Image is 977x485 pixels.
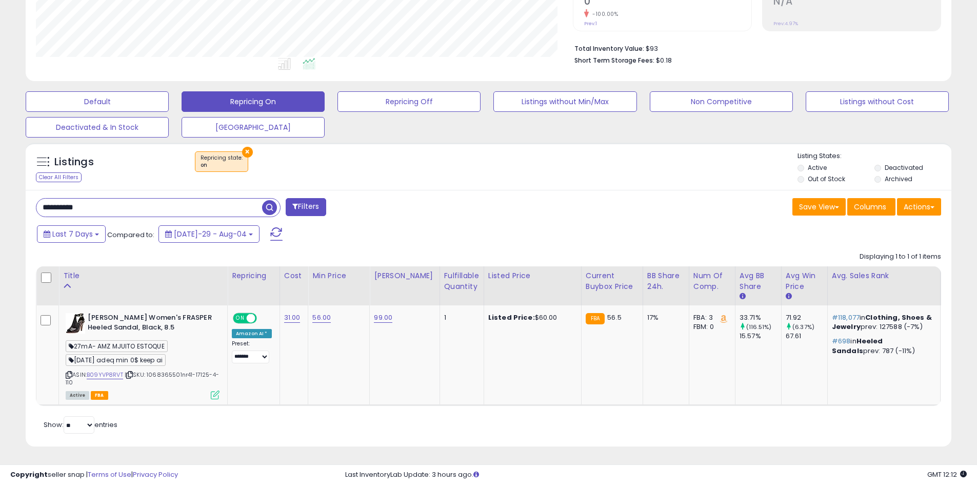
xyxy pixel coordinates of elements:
label: Active [808,163,827,172]
label: Archived [885,174,912,183]
label: Out of Stock [808,174,845,183]
small: Avg Win Price. [786,292,792,301]
div: Avg BB Share [740,270,777,292]
span: 27mA- AMZ MJUITO ESTOQUE [66,340,168,352]
button: [DATE]-29 - Aug-04 [158,225,260,243]
button: Repricing Off [337,91,481,112]
div: Clear All Filters [36,172,82,182]
div: Fulfillable Quantity [444,270,480,292]
span: 2025-08-12 12:12 GMT [927,470,967,479]
span: ON [234,314,247,323]
div: Num of Comp. [693,270,731,292]
span: FBA [91,391,108,400]
button: Actions [897,198,941,216]
button: Default [26,91,169,112]
button: Listings without Cost [806,91,949,112]
div: Repricing [232,270,275,281]
div: 71.92 [786,313,827,322]
div: Cost [284,270,304,281]
button: Listings without Min/Max [493,91,636,112]
a: B09YVP8RVT [87,371,123,379]
span: Heeled Sandals [832,336,883,355]
button: Non Competitive [650,91,793,112]
div: FBM: 0 [693,322,727,332]
strong: Copyright [10,470,48,479]
div: Listed Price [488,270,577,281]
small: -100.00% [589,10,618,18]
a: 31.00 [284,313,301,323]
span: OFF [255,314,272,323]
div: Displaying 1 to 1 of 1 items [860,252,941,262]
div: Min Price [312,270,365,281]
span: | SKU: 1068365501nr41-17125-4-110 [66,371,219,386]
button: Filters [286,198,326,216]
div: Current Buybox Price [586,270,639,292]
a: Terms of Use [88,470,131,479]
label: Deactivated [885,163,923,172]
p: in prev: 127588 (-7%) [832,313,932,332]
small: Prev: 1 [584,21,597,27]
button: Repricing On [182,91,325,112]
button: Last 7 Days [37,225,106,243]
h5: Listings [54,155,94,169]
span: $0.18 [656,55,672,65]
span: 56.5 [607,313,622,322]
div: on [201,162,243,169]
span: Columns [854,202,886,212]
div: FBA: 3 [693,313,727,322]
small: (116.51%) [746,323,771,331]
span: Compared to: [107,230,154,240]
span: Clothing, Shoes & Jewelry [832,313,932,332]
div: Avg Win Price [786,270,823,292]
b: [PERSON_NAME] Women's FRASPER Heeled Sandal, Black, 8.5 [88,313,212,335]
div: Last InventoryLab Update: 3 hours ago. [345,470,967,480]
div: [PERSON_NAME] [374,270,435,281]
button: [GEOGRAPHIC_DATA] [182,117,325,138]
div: 1 [444,313,476,322]
span: Show: entries [44,420,117,430]
span: [DATE] adeq min 0$ keep ai [66,354,166,366]
button: Deactivated & In Stock [26,117,169,138]
div: 15.57% [740,332,781,341]
span: Repricing state : [201,154,243,169]
img: 41Wxtd5uYGL._SL40_.jpg [66,313,85,334]
div: BB Share 24h. [647,270,685,292]
div: 17% [647,313,681,322]
div: 33.71% [740,313,781,322]
small: Prev: 4.97% [773,21,798,27]
span: #118,077 [832,313,860,322]
b: Total Inventory Value: [574,44,644,53]
div: 67.61 [786,332,827,341]
a: 99.00 [374,313,392,323]
button: × [242,147,253,158]
a: 56.00 [312,313,331,323]
span: #698 [832,336,851,346]
div: Amazon AI * [232,329,272,338]
span: [DATE]-29 - Aug-04 [174,229,247,239]
button: Columns [847,198,895,216]
span: All listings currently available for purchase on Amazon [66,391,89,400]
div: seller snap | | [10,470,178,480]
button: Save View [792,198,846,216]
div: Preset: [232,340,272,363]
a: Privacy Policy [133,470,178,479]
small: FBA [586,313,605,324]
b: Short Term Storage Fees: [574,56,654,65]
div: Avg. Sales Rank [832,270,936,281]
small: Avg BB Share. [740,292,746,301]
b: Listed Price: [488,313,535,322]
div: ASIN: [66,313,220,398]
p: Listing States: [797,151,951,161]
p: in prev: 787 (-11%) [832,337,932,355]
div: Title [63,270,223,281]
li: $93 [574,42,933,54]
span: Last 7 Days [52,229,93,239]
small: (6.37%) [792,323,814,331]
div: $60.00 [488,313,573,322]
